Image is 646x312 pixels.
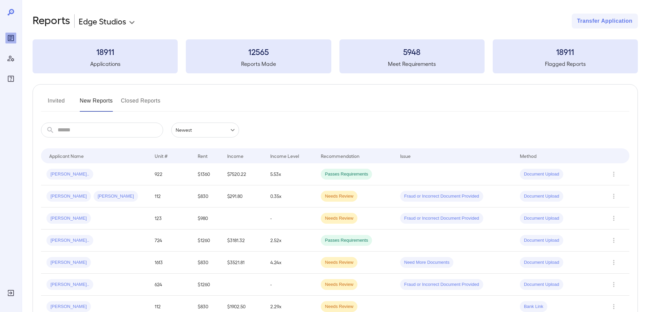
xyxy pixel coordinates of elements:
[520,193,563,200] span: Document Upload
[608,257,619,268] button: Row Actions
[339,46,485,57] h3: 5948
[493,46,638,57] h3: 18911
[192,207,222,230] td: $980
[33,60,178,68] h5: Applications
[46,171,93,178] span: [PERSON_NAME]..
[400,215,483,222] span: Fraud or Incorrect Document Provided
[608,213,619,224] button: Row Actions
[321,193,357,200] span: Needs Review
[5,73,16,84] div: FAQ
[321,215,357,222] span: Needs Review
[192,163,222,185] td: $1360
[270,152,299,160] div: Income Level
[222,252,265,274] td: $3521.81
[520,281,563,288] span: Document Upload
[171,123,239,137] div: Newest
[222,163,265,185] td: $7520.22
[80,95,113,112] button: New Reports
[321,259,357,266] span: Needs Review
[46,193,91,200] span: [PERSON_NAME]
[192,252,222,274] td: $830
[400,281,483,288] span: Fraud or Incorrect Document Provided
[520,152,536,160] div: Method
[520,304,547,310] span: Bank Link
[520,237,563,244] span: Document Upload
[265,230,315,252] td: 2.52x
[33,39,638,73] summary: 18911Applications12565Reports Made5948Meet Requirements18911Flagged Reports
[155,152,168,160] div: Unit #
[608,191,619,202] button: Row Actions
[227,152,243,160] div: Income
[46,215,91,222] span: [PERSON_NAME]
[265,207,315,230] td: -
[33,46,178,57] h3: 18911
[265,163,315,185] td: 5.53x
[192,274,222,296] td: $1260
[520,259,563,266] span: Document Upload
[121,95,161,112] button: Closed Reports
[321,171,372,178] span: Passes Requirements
[41,95,72,112] button: Invited
[339,60,485,68] h5: Meet Requirements
[149,230,192,252] td: 724
[186,60,331,68] h5: Reports Made
[46,237,93,244] span: [PERSON_NAME]..
[608,169,619,180] button: Row Actions
[149,207,192,230] td: 123
[222,230,265,252] td: $3181.32
[5,33,16,43] div: Reports
[400,193,483,200] span: Fraud or Incorrect Document Provided
[5,288,16,298] div: Log Out
[520,171,563,178] span: Document Upload
[5,53,16,64] div: Manage Users
[79,16,126,26] p: Edge Studios
[608,301,619,312] button: Row Actions
[493,60,638,68] h5: Flagged Reports
[400,152,411,160] div: Issue
[149,185,192,207] td: 112
[149,163,192,185] td: 922
[321,281,357,288] span: Needs Review
[192,185,222,207] td: $830
[46,281,93,288] span: [PERSON_NAME]..
[149,274,192,296] td: 624
[198,152,209,160] div: Rent
[94,193,138,200] span: [PERSON_NAME]
[149,252,192,274] td: 1613
[222,185,265,207] td: $291.80
[46,304,91,310] span: [PERSON_NAME]
[265,252,315,274] td: 4.24x
[400,259,454,266] span: Need More Documents
[520,215,563,222] span: Document Upload
[608,279,619,290] button: Row Actions
[321,304,357,310] span: Needs Review
[49,152,84,160] div: Applicant Name
[572,14,638,29] button: Transfer Application
[321,237,372,244] span: Passes Requirements
[321,152,359,160] div: Recommendation
[192,230,222,252] td: $1260
[186,46,331,57] h3: 12565
[46,259,91,266] span: [PERSON_NAME]
[265,185,315,207] td: 0.35x
[33,14,70,29] h2: Reports
[265,274,315,296] td: -
[608,235,619,246] button: Row Actions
